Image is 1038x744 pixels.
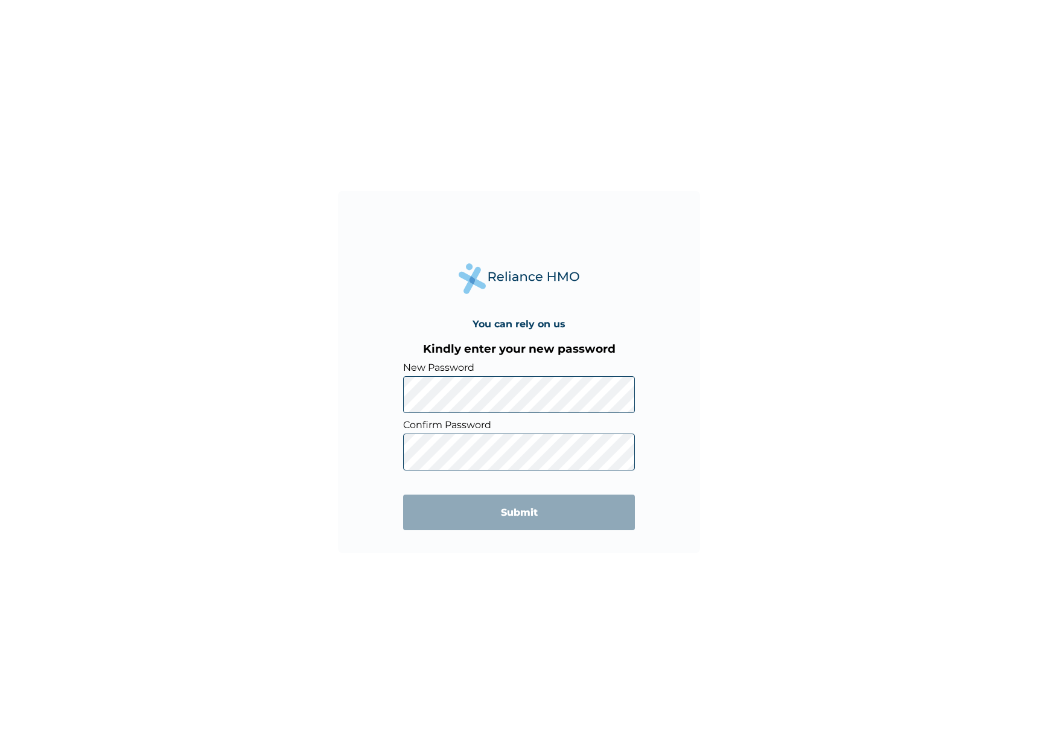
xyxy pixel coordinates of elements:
input: Submit [403,495,635,530]
img: Reliance Health's Logo [459,263,579,294]
label: Confirm Password [403,419,635,431]
label: New Password [403,362,635,373]
h4: You can rely on us [473,318,565,330]
h3: Kindly enter your new password [403,342,635,356]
